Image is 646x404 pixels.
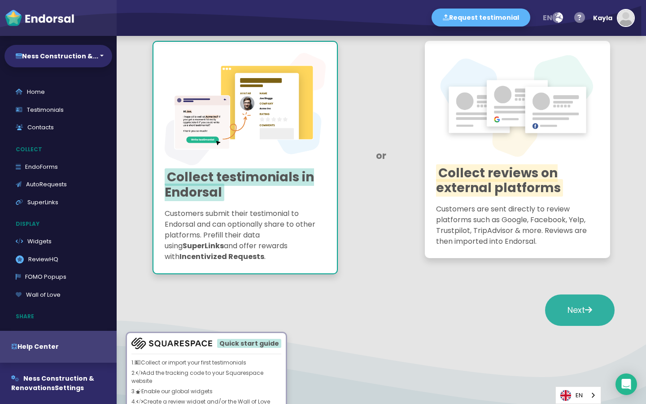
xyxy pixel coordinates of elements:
span: Next [567,304,592,316]
p: Customers are sent directly to review platforms such as Google, Facebook, Yelp, Trustpilot, TripA... [436,204,599,247]
a: EN [556,387,601,404]
span: en [543,13,552,23]
img: superlinks.png [165,53,326,165]
button: Next [545,294,615,326]
img: endorsal-logo-white@2x.png [4,9,74,27]
img: default-avatar.jpg [618,10,634,26]
p: Customers submit their testimonial to Endorsal and can optionally share to other platforms. Prefi... [165,208,326,262]
a: SuperLinks [4,193,112,211]
strong: Incentivized Requests [179,251,264,262]
img: squarespace.com-logo.png [131,338,212,349]
p: Collect [4,141,117,158]
a: EndoForms [4,158,112,176]
aside: Language selected: English [555,386,601,404]
p: 3. Enable our global widgets [131,387,281,395]
a: Wall of Love [4,286,112,304]
a: Widgets [4,233,112,250]
p: 2. Add the tracking code to your Squarespace website [131,369,281,385]
h3: or [349,150,413,161]
button: en [537,9,568,27]
button: Ness Construction &... [4,45,112,67]
img: google-facebook-review-widget@2x.png [436,52,599,161]
span: Collect reviews on external platforms [436,164,563,197]
a: AutoRequests [4,176,112,193]
a: Testimonials [4,101,112,119]
a: Review Marketing [4,325,112,343]
p: Share [4,308,117,325]
div: Language [555,386,601,404]
p: 1. Collect or import your first testimonials [131,359,281,367]
button: Kayla [589,4,635,31]
a: Home [4,83,112,101]
span: Ness Construction & Renovations [11,374,94,392]
a: Contacts [4,119,112,136]
strong: SuperLinks [183,241,224,251]
button: Request testimonial [432,9,530,26]
span: Collect testimonials in Endorsal [165,168,314,201]
div: Kayla [593,4,612,31]
p: Display [4,215,117,233]
a: FOMO Popups [4,268,112,286]
div: Open Intercom Messenger [615,373,637,395]
a: ReviewHQ [4,250,112,268]
span: Quick start guide [217,339,281,348]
